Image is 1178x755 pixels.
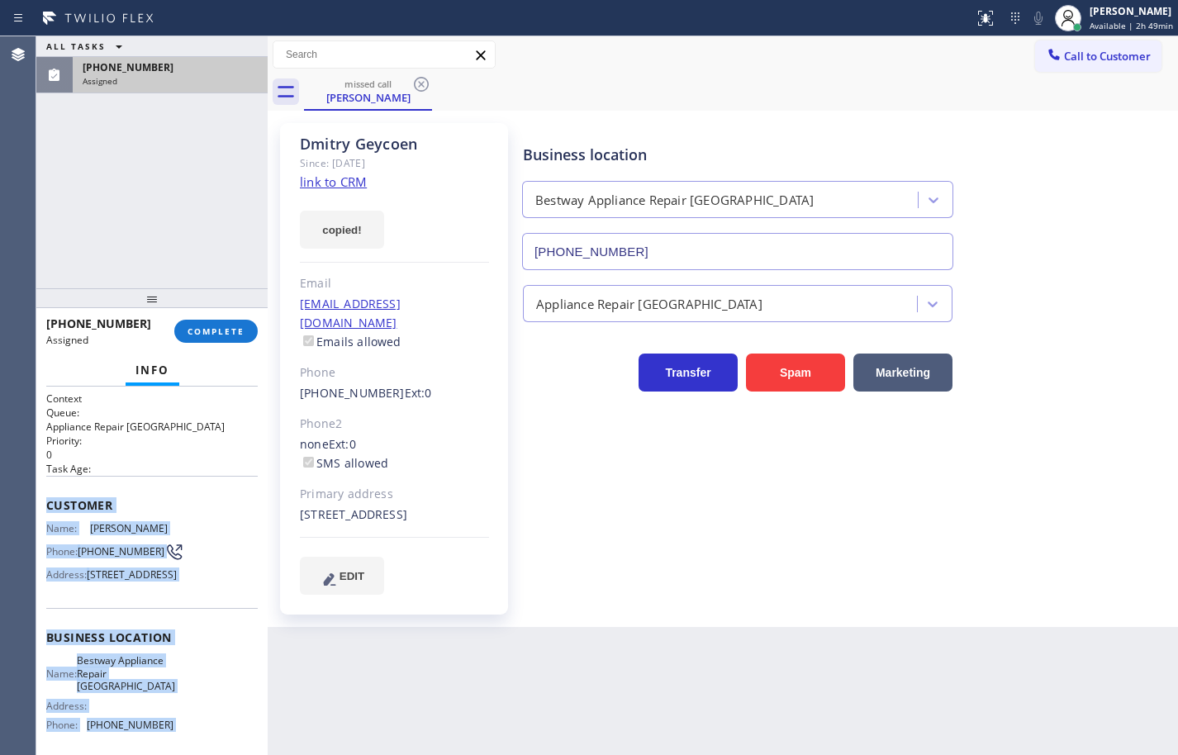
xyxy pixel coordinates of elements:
[46,434,258,448] h2: Priority:
[1064,49,1151,64] span: Call to Customer
[126,354,179,387] button: Info
[174,320,258,343] button: COMPLETE
[46,448,258,462] p: 0
[83,60,173,74] span: [PHONE_NUMBER]
[300,296,401,330] a: [EMAIL_ADDRESS][DOMAIN_NAME]
[300,506,489,525] div: [STREET_ADDRESS]
[746,354,845,392] button: Spam
[300,363,489,382] div: Phone
[87,568,177,581] span: [STREET_ADDRESS]
[36,36,139,56] button: ALL TASKS
[46,420,258,434] p: Appliance Repair [GEOGRAPHIC_DATA]
[300,274,489,293] div: Email
[1090,20,1173,31] span: Available | 2h 49min
[1090,4,1173,18] div: [PERSON_NAME]
[188,325,245,337] span: COMPLETE
[83,75,117,87] span: Assigned
[135,363,169,377] span: Info
[329,436,356,452] span: Ext: 0
[536,294,762,313] div: Appliance Repair [GEOGRAPHIC_DATA]
[306,90,430,105] div: [PERSON_NAME]
[522,233,953,270] input: Phone Number
[300,385,405,401] a: [PHONE_NUMBER]
[46,40,106,52] span: ALL TASKS
[300,154,489,173] div: Since: [DATE]
[300,435,489,473] div: none
[46,545,78,558] span: Phone:
[46,316,151,331] span: [PHONE_NUMBER]
[1035,40,1161,72] button: Call to Customer
[46,522,90,534] span: Name:
[300,334,401,349] label: Emails allowed
[300,135,489,154] div: Dmitry Geycoen
[46,406,258,420] h2: Queue:
[639,354,738,392] button: Transfer
[535,191,814,210] div: Bestway Appliance Repair [GEOGRAPHIC_DATA]
[306,78,430,90] div: missed call
[78,545,164,558] span: [PHONE_NUMBER]
[340,570,364,582] span: EDIT
[306,74,430,109] div: Dmitry Geycoen
[300,211,384,249] button: copied!
[46,497,258,513] span: Customer
[1027,7,1050,30] button: Mute
[87,719,173,731] span: [PHONE_NUMBER]
[77,654,175,692] span: Bestway Appliance Repair [GEOGRAPHIC_DATA]
[273,41,495,68] input: Search
[300,173,367,190] a: link to CRM
[300,485,489,504] div: Primary address
[300,557,384,595] button: EDIT
[303,457,314,468] input: SMS allowed
[46,568,87,581] span: Address:
[853,354,952,392] button: Marketing
[90,522,173,534] span: [PERSON_NAME]
[405,385,432,401] span: Ext: 0
[523,144,952,166] div: Business location
[46,719,87,731] span: Phone:
[303,335,314,346] input: Emails allowed
[46,629,258,645] span: Business location
[46,392,258,406] h1: Context
[46,667,77,680] span: Name:
[46,700,90,712] span: Address:
[300,455,388,471] label: SMS allowed
[46,333,88,347] span: Assigned
[300,415,489,434] div: Phone2
[46,462,258,476] h2: Task Age:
